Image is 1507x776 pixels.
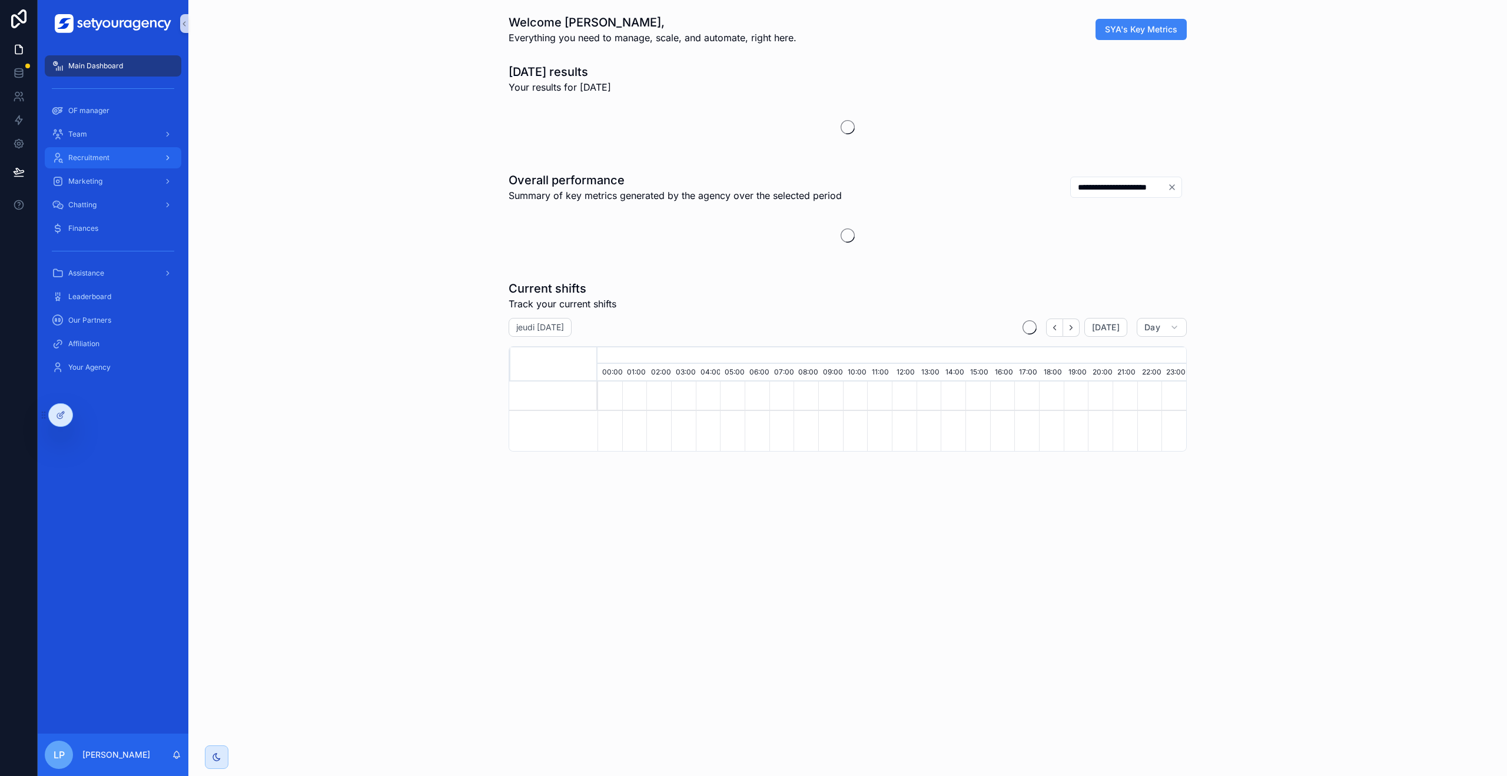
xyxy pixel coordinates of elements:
span: Your Agency [68,363,111,372]
h1: Overall performance [509,172,842,188]
div: 00:00 [598,364,622,382]
span: Main Dashboard [68,61,123,71]
div: 16:00 [990,364,1015,382]
a: Main Dashboard [45,55,181,77]
span: Finances [68,224,98,233]
div: 19:00 [1064,364,1088,382]
span: Summary of key metrics generated by the agency over the selected period [509,188,842,203]
span: Chatting [68,200,97,210]
div: 20:00 [1088,364,1113,382]
div: 18:00 [1039,364,1064,382]
span: Team [68,130,87,139]
button: [DATE] [1084,318,1127,337]
span: OF manager [68,106,109,115]
h2: jeudi [DATE] [516,321,564,333]
span: Day [1144,322,1160,333]
div: 10:00 [843,364,868,382]
button: Clear [1167,183,1181,192]
a: Finances [45,218,181,239]
span: Our Partners [68,316,111,325]
a: Recruitment [45,147,181,168]
h1: Welcome [PERSON_NAME], [509,14,796,31]
span: SYA's Key Metrics [1105,24,1177,35]
div: 21:00 [1113,364,1137,382]
span: Your results for [DATE] [509,80,611,94]
div: 14:00 [941,364,965,382]
a: Affiliation [45,333,181,354]
span: LP [54,748,65,762]
div: 15:00 [965,364,990,382]
div: 03:00 [671,364,696,382]
img: App logo [55,14,171,33]
span: Assistance [68,268,104,278]
div: 13:00 [917,364,941,382]
h1: [DATE] results [509,64,611,80]
div: 05:00 [720,364,745,382]
a: OF manager [45,100,181,121]
a: Team [45,124,181,145]
div: 12:00 [892,364,917,382]
span: Recruitment [68,153,109,163]
span: Marketing [68,177,102,186]
div: 07:00 [769,364,794,382]
span: Everything you need to manage, scale, and automate, right here. [509,31,796,45]
div: 02:00 [646,364,671,382]
div: 01:00 [622,364,647,382]
button: Day [1137,318,1187,337]
span: Leaderboard [68,292,111,301]
a: Assistance [45,263,181,284]
div: 06:00 [745,364,769,382]
a: Our Partners [45,310,181,331]
div: 17:00 [1014,364,1039,382]
div: 09:00 [818,364,843,382]
div: 08:00 [794,364,818,382]
p: [PERSON_NAME] [82,749,150,761]
div: scrollable content [38,47,188,393]
h1: Current shifts [509,280,616,297]
div: 23:00 [1161,364,1186,382]
span: Track your current shifts [509,297,616,311]
div: 22:00 [1137,364,1162,382]
div: 11:00 [867,364,892,382]
a: Marketing [45,171,181,192]
a: Your Agency [45,357,181,378]
a: Chatting [45,194,181,215]
div: 04:00 [696,364,721,382]
a: Leaderboard [45,286,181,307]
span: [DATE] [1092,322,1120,333]
button: SYA's Key Metrics [1096,19,1187,40]
span: Affiliation [68,339,99,349]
